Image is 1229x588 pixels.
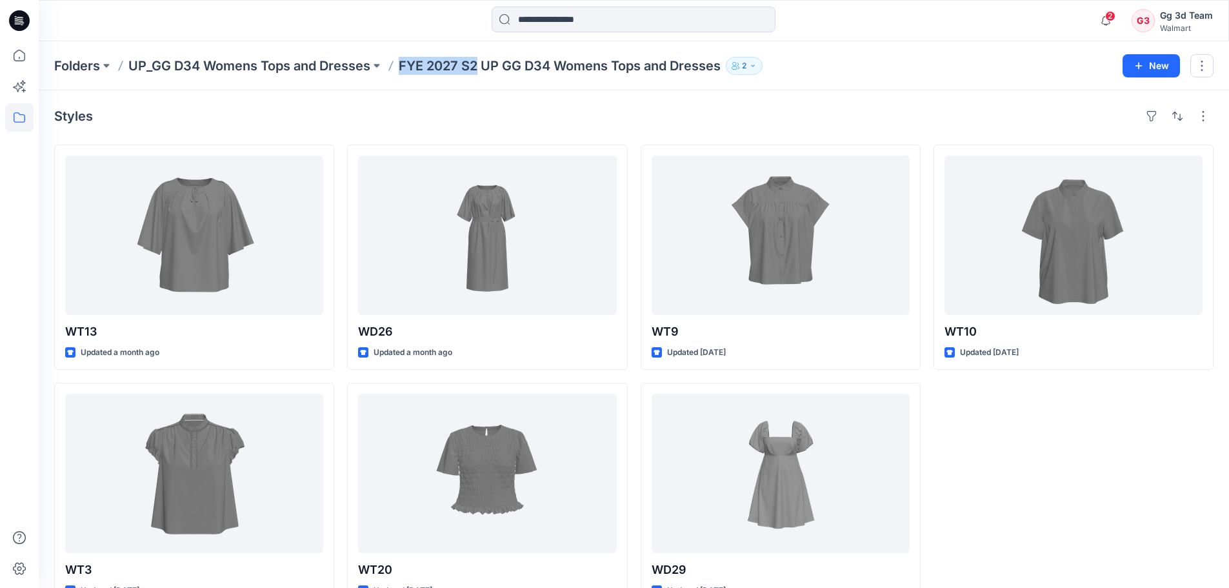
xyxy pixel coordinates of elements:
p: Updated a month ago [374,346,452,360]
a: WD26 [358,156,616,315]
a: WT9 [652,156,910,315]
a: WT3 [65,394,323,553]
div: Gg 3d Team [1160,8,1213,23]
a: UP_GG D34 Womens Tops and Dresses [128,57,370,75]
div: Walmart [1160,23,1213,33]
p: WT10 [944,323,1203,341]
a: WT13 [65,156,323,315]
p: WD26 [358,323,616,341]
button: 2 [726,57,763,75]
p: Updated a month ago [81,346,159,360]
a: WT10 [944,156,1203,315]
p: Updated [DATE] [960,346,1019,360]
p: Updated [DATE] [667,346,726,360]
span: 2 [1105,11,1115,21]
p: 2 [742,59,746,73]
button: New [1123,54,1180,77]
a: Folders [54,57,100,75]
a: WT20 [358,394,616,553]
p: WT3 [65,561,323,579]
p: FYE 2027 S2 UP GG D34 Womens Tops and Dresses [399,57,721,75]
a: WD29 [652,394,910,553]
p: WT20 [358,561,616,579]
p: WT13 [65,323,323,341]
h4: Styles [54,108,93,124]
div: G3 [1132,9,1155,32]
p: WD29 [652,561,910,579]
p: WT9 [652,323,910,341]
